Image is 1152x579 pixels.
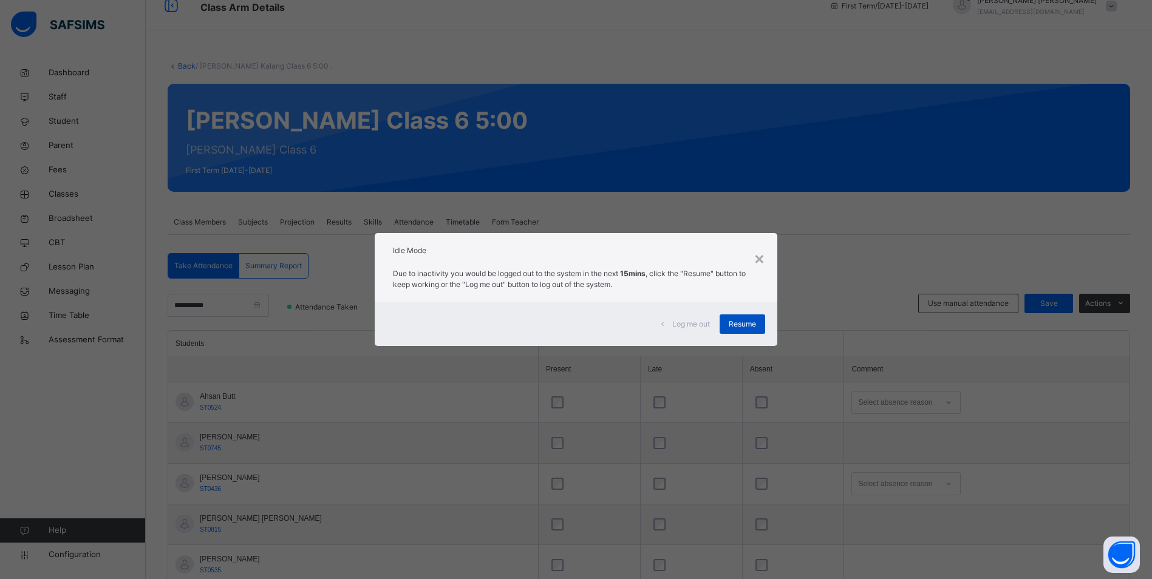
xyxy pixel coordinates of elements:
span: Resume [729,319,756,330]
span: Log me out [672,319,710,330]
button: Open asap [1103,537,1140,573]
strong: 15mins [620,269,646,278]
h2: Idle Mode [393,245,760,256]
div: × [754,245,765,271]
p: Due to inactivity you would be logged out to the system in the next , click the "Resume" button t... [393,268,760,290]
